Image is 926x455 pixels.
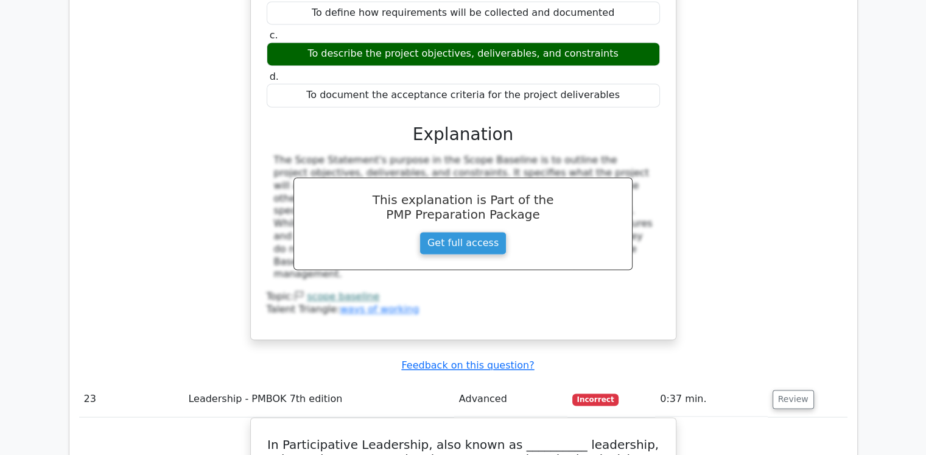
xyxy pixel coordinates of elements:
a: Feedback on this question? [401,359,534,371]
td: Advanced [454,382,567,417]
span: Incorrect [572,393,619,406]
button: Review [773,390,814,409]
a: ways of working [340,303,419,315]
div: The Scope Statement's purpose in the Scope Baseline is to outline the project objectives, deliver... [274,154,653,281]
div: To document the acceptance criteria for the project deliverables [267,83,660,107]
a: Get full access [419,231,507,255]
span: c. [270,29,278,41]
a: scope baseline [307,291,379,302]
div: To define how requirements will be collected and documented [267,1,660,25]
span: d. [270,71,279,82]
td: Leadership - PMBOK 7th edition [183,382,454,417]
div: Topic: [267,291,660,303]
h3: Explanation [274,124,653,145]
td: 0:37 min. [655,382,767,417]
div: Talent Triangle: [267,291,660,316]
td: 23 [79,382,184,417]
div: To describe the project objectives, deliverables, and constraints [267,42,660,66]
